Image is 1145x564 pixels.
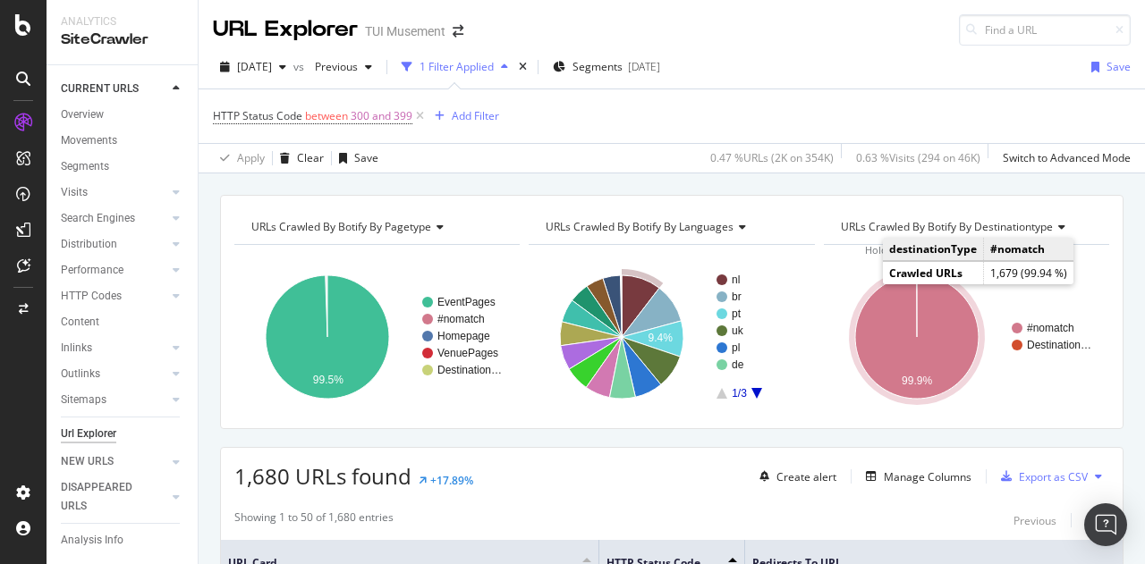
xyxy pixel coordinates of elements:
[237,150,265,165] div: Apply
[61,313,99,332] div: Content
[1027,322,1074,334] text: #nomatch
[437,364,502,376] text: Destination…
[883,262,984,285] td: Crawled URLs
[515,58,530,76] div: times
[1084,53,1131,81] button: Save
[841,219,1053,234] span: URLs Crawled By Botify By destinationtype
[234,259,515,415] svg: A chart.
[61,131,117,150] div: Movements
[61,478,151,516] div: DISAPPEARED URLS
[437,330,490,342] text: Homepage
[1019,469,1088,484] div: Export as CSV
[1084,503,1127,546] div: Open Intercom Messenger
[649,332,674,344] text: 9.4%
[628,59,660,74] div: [DATE]
[351,104,412,129] span: 300 and 399
[61,452,167,471] a: NEW URLS
[273,144,324,173] button: Clear
[61,209,135,228] div: Search Engines
[710,150,834,165] div: 0.47 % URLs ( 2K on 354K )
[61,287,122,306] div: HTTP Codes
[732,307,742,320] text: pt
[529,259,810,415] div: A chart.
[213,14,358,45] div: URL Explorer
[453,25,463,38] div: arrow-right-arrow-left
[61,339,92,358] div: Inlinks
[732,341,740,354] text: pl
[994,462,1088,491] button: Export as CSV
[61,478,167,516] a: DISAPPEARED URLS
[984,238,1074,261] td: #nomatch
[546,53,667,81] button: Segments[DATE]
[732,274,740,286] text: nl
[61,531,185,550] a: Analysis Info
[61,183,88,202] div: Visits
[732,358,744,371] text: de
[542,213,798,241] h4: URLs Crawled By Botify By languages
[61,14,183,29] div: Analytics
[305,108,348,123] span: between
[297,150,324,165] div: Clear
[856,150,980,165] div: 0.63 % Visits ( 294 on 46K )
[984,262,1074,285] td: 1,679 (99.94 %)
[61,391,106,409] div: Sitemaps
[1107,59,1131,74] div: Save
[248,213,504,241] h4: URLs Crawled By Botify By pagetype
[732,324,744,337] text: uk
[437,296,496,308] text: EventPages
[824,259,1105,415] svg: A chart.
[61,29,183,50] div: SiteCrawler
[902,375,932,387] text: 99.9%
[61,105,185,124] a: Overview
[884,469,971,484] div: Manage Columns
[61,339,167,358] a: Inlinks
[293,59,308,74] span: vs
[61,80,139,98] div: CURRENT URLS
[996,144,1131,173] button: Switch to Advanced Mode
[1003,150,1131,165] div: Switch to Advanced Mode
[546,219,734,234] span: URLs Crawled By Botify By languages
[308,59,358,74] span: Previous
[437,347,498,359] text: VenuePages
[61,531,123,550] div: Analysis Info
[61,235,167,254] a: Distribution
[61,80,167,98] a: CURRENT URLS
[1014,509,1056,531] button: Previous
[61,157,109,176] div: Segments
[430,473,473,488] div: +17.89%
[61,425,116,443] div: Url Explorer
[452,108,499,123] div: Add Filter
[213,144,265,173] button: Apply
[61,313,185,332] a: Content
[213,53,293,81] button: [DATE]
[61,209,167,228] a: Search Engines
[428,105,499,127] button: Add Filter
[883,238,984,261] td: destinationType
[394,53,515,81] button: 1 Filter Applied
[61,452,114,471] div: NEW URLS
[354,150,378,165] div: Save
[61,183,167,202] a: Visits
[313,374,343,386] text: 99.5%
[420,59,494,74] div: 1 Filter Applied
[959,14,1131,46] input: Find a URL
[61,131,185,150] a: Movements
[332,144,378,173] button: Save
[237,59,272,74] span: 2025 Sep. 15th
[61,157,185,176] a: Segments
[61,261,167,280] a: Performance
[234,509,394,531] div: Showing 1 to 50 of 1,680 entries
[732,290,742,303] text: br
[865,243,1068,257] span: Hold CTRL while clicking to filter the report.
[1014,513,1056,528] div: Previous
[61,287,167,306] a: HTTP Codes
[61,365,100,383] div: Outlinks
[61,105,104,124] div: Overview
[572,59,623,74] span: Segments
[732,387,747,400] text: 1/3
[859,466,971,487] button: Manage Columns
[61,391,167,409] a: Sitemaps
[365,22,445,40] div: TUI Musement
